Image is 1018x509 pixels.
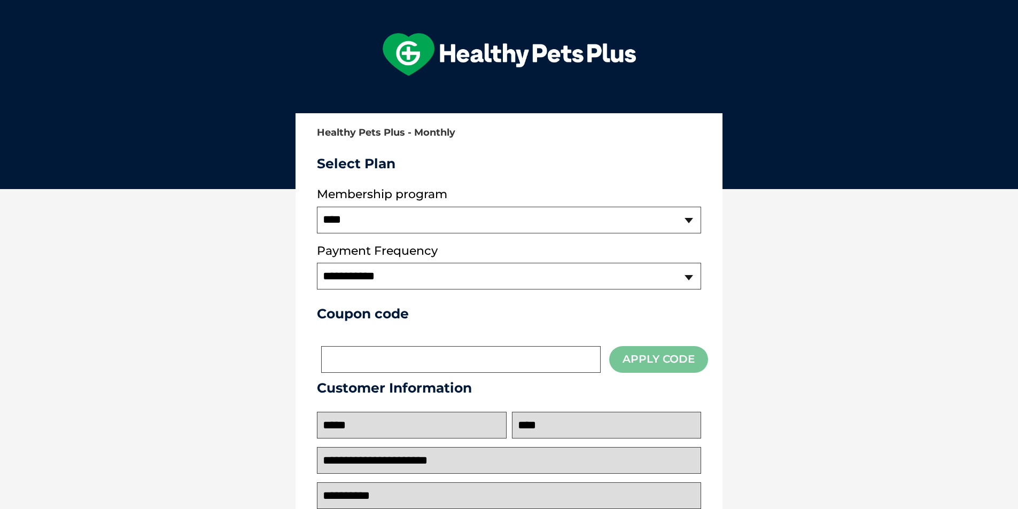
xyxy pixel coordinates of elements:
[317,128,701,138] h2: Healthy Pets Plus - Monthly
[317,244,438,258] label: Payment Frequency
[317,155,701,171] h3: Select Plan
[317,187,701,201] label: Membership program
[383,33,636,76] img: hpp-logo-landscape-green-white.png
[317,306,701,322] h3: Coupon code
[609,346,708,372] button: Apply Code
[317,380,701,396] h3: Customer Information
